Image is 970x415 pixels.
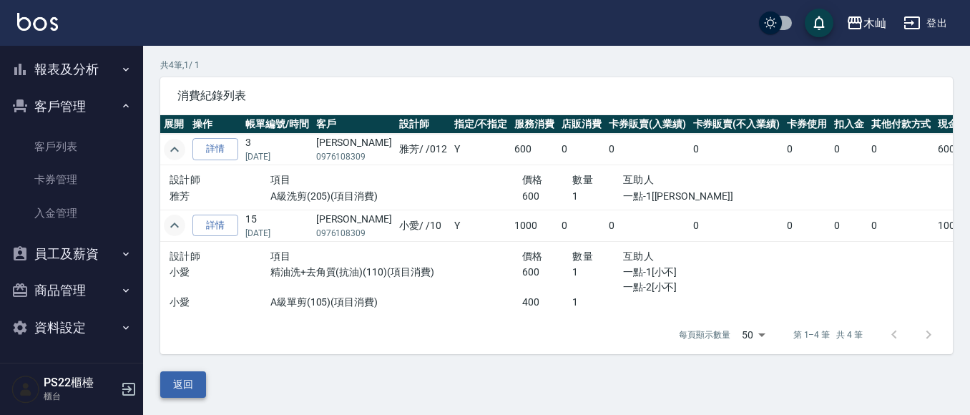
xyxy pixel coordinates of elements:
span: 互助人 [623,250,654,262]
p: 第 1–4 筆 共 4 筆 [793,328,863,341]
td: 1000 [511,210,558,241]
td: 0 [558,134,605,165]
td: 15 [242,210,313,241]
div: 木屾 [863,14,886,32]
td: [PERSON_NAME] [313,134,396,165]
span: 數量 [572,250,593,262]
th: 扣入金 [831,115,868,134]
span: 數量 [572,174,593,185]
td: 0 [605,134,690,165]
th: 店販消費 [558,115,605,134]
p: 一點-1[小不] [623,265,774,280]
span: 項目 [270,174,291,185]
p: 400 [522,295,572,310]
th: 展開 [160,115,189,134]
p: 小愛 [170,265,270,280]
h5: PS22櫃檯 [44,376,117,390]
th: 操作 [189,115,242,134]
th: 其他付款方式 [868,115,935,134]
th: 帳單編號/時間 [242,115,313,134]
td: 雅芳 / /012 [396,134,451,165]
span: 設計師 [170,250,200,262]
td: 0 [605,210,690,241]
td: 0 [690,134,784,165]
button: 登出 [898,10,953,36]
td: 小愛 / /10 [396,210,451,241]
th: 卡券販賣(不入業績) [690,115,784,134]
p: 共 4 筆, 1 / 1 [160,59,953,72]
button: 報表及分析 [6,51,137,88]
p: 雅芳 [170,189,270,204]
td: 0 [783,134,831,165]
p: 0976108309 [316,227,392,240]
button: 商品管理 [6,272,137,309]
p: 精油洗+去角質(抗油)(110)(項目消費) [270,265,522,280]
td: 0 [558,210,605,241]
a: 客戶列表 [6,130,137,163]
p: 櫃台 [44,390,117,403]
p: 1 [572,189,622,204]
a: 卡券管理 [6,163,137,196]
td: 3 [242,134,313,165]
td: 0 [868,210,935,241]
div: 50 [736,316,770,354]
span: 項目 [270,250,291,262]
p: 每頁顯示數量 [679,328,730,341]
td: 0 [831,210,868,241]
td: Y [451,210,511,241]
a: 入金管理 [6,197,137,230]
td: 0 [783,210,831,241]
button: expand row [164,215,185,236]
p: A級洗剪(205)(項目消費) [270,189,522,204]
button: 員工及薪資 [6,235,137,273]
p: 600 [522,265,572,280]
button: 資料設定 [6,309,137,346]
p: 0976108309 [316,150,392,163]
img: Person [11,375,40,404]
td: Y [451,134,511,165]
p: [DATE] [245,227,309,240]
button: save [805,9,833,37]
p: 小愛 [170,295,270,310]
td: 0 [690,210,784,241]
img: Logo [17,13,58,31]
span: 價格 [522,174,543,185]
p: 600 [522,189,572,204]
td: 0 [831,134,868,165]
span: 設計師 [170,174,200,185]
th: 卡券使用 [783,115,831,134]
p: [DATE] [245,150,309,163]
td: 600 [511,134,558,165]
th: 設計師 [396,115,451,134]
td: 0 [868,134,935,165]
td: [PERSON_NAME] [313,210,396,241]
a: 詳情 [192,138,238,160]
th: 客戶 [313,115,396,134]
th: 卡券販賣(入業績) [605,115,690,134]
p: 1 [572,265,622,280]
p: 1 [572,295,622,310]
span: 互助人 [623,174,654,185]
th: 指定/不指定 [451,115,511,134]
button: 客戶管理 [6,88,137,125]
p: A級單剪(105)(項目消費) [270,295,522,310]
span: 價格 [522,250,543,262]
p: 一點-2[小不] [623,280,774,295]
button: 木屾 [841,9,892,38]
button: 返回 [160,371,206,398]
span: 消費紀錄列表 [177,89,936,103]
a: 詳情 [192,215,238,237]
p: 一點-1[[PERSON_NAME]] [623,189,774,204]
th: 服務消費 [511,115,558,134]
button: expand row [164,139,185,160]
